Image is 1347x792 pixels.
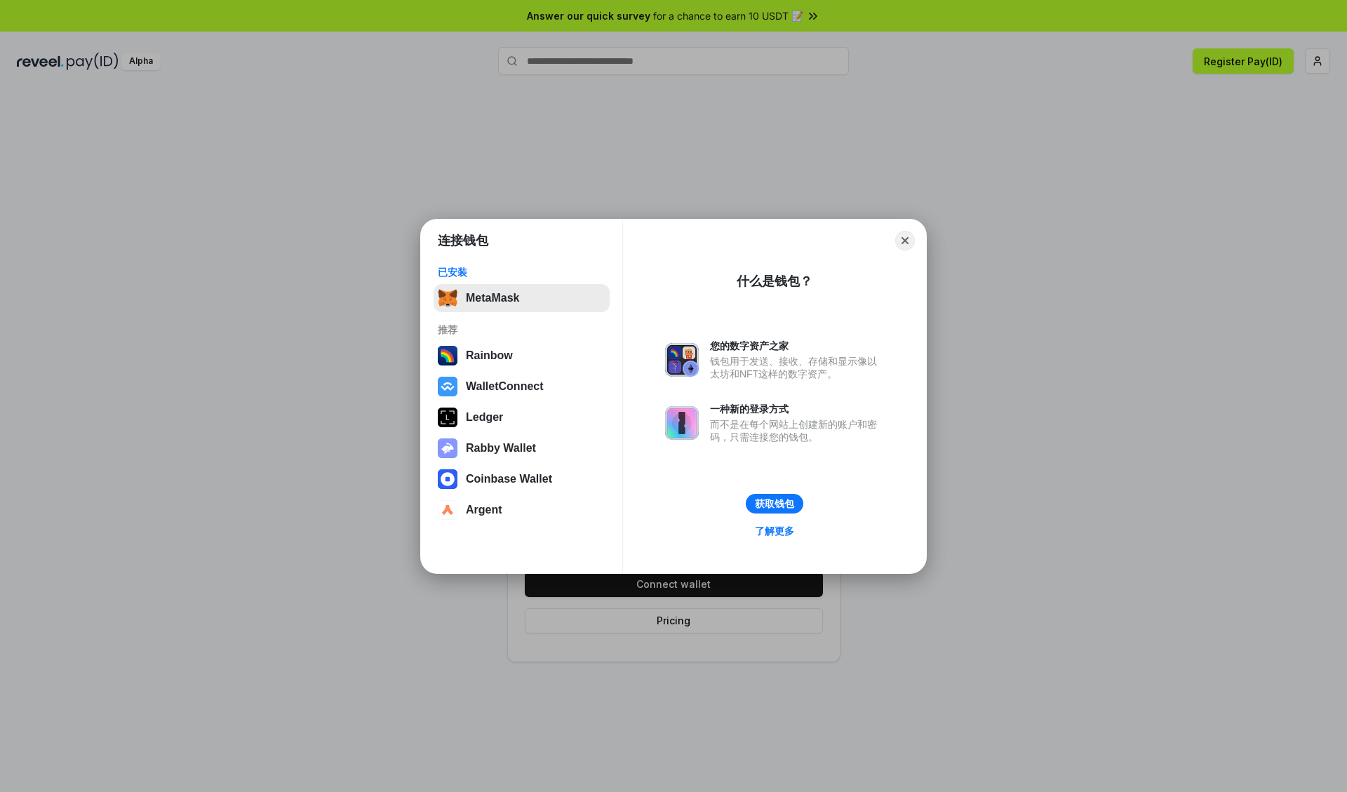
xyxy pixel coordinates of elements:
[895,231,915,250] button: Close
[466,380,544,393] div: WalletConnect
[438,232,488,249] h1: 连接钱包
[434,284,610,312] button: MetaMask
[438,500,457,520] img: svg+xml,%3Csvg%20width%3D%2228%22%20height%3D%2228%22%20viewBox%3D%220%200%2028%2028%22%20fill%3D...
[438,469,457,489] img: svg+xml,%3Csvg%20width%3D%2228%22%20height%3D%2228%22%20viewBox%3D%220%200%2028%2028%22%20fill%3D...
[755,525,794,537] div: 了解更多
[434,434,610,462] button: Rabby Wallet
[438,323,605,336] div: 推荐
[746,494,803,514] button: 获取钱包
[438,288,457,308] img: svg+xml,%3Csvg%20fill%3D%22none%22%20height%3D%2233%22%20viewBox%3D%220%200%2035%2033%22%20width%...
[466,473,552,485] div: Coinbase Wallet
[710,403,884,415] div: 一种新的登录方式
[665,406,699,440] img: svg+xml,%3Csvg%20xmlns%3D%22http%3A%2F%2Fwww.w3.org%2F2000%2Fsvg%22%20fill%3D%22none%22%20viewBox...
[466,411,503,424] div: Ledger
[434,372,610,401] button: WalletConnect
[438,408,457,427] img: svg+xml,%3Csvg%20xmlns%3D%22http%3A%2F%2Fwww.w3.org%2F2000%2Fsvg%22%20width%3D%2228%22%20height%3...
[665,343,699,377] img: svg+xml,%3Csvg%20xmlns%3D%22http%3A%2F%2Fwww.w3.org%2F2000%2Fsvg%22%20fill%3D%22none%22%20viewBox...
[466,504,502,516] div: Argent
[710,355,884,380] div: 钱包用于发送、接收、存储和显示像以太坊和NFT这样的数字资产。
[755,497,794,510] div: 获取钱包
[466,349,513,362] div: Rainbow
[434,465,610,493] button: Coinbase Wallet
[434,342,610,370] button: Rainbow
[434,403,610,431] button: Ledger
[710,340,884,352] div: 您的数字资产之家
[434,496,610,524] button: Argent
[466,292,519,304] div: MetaMask
[438,438,457,458] img: svg+xml,%3Csvg%20xmlns%3D%22http%3A%2F%2Fwww.w3.org%2F2000%2Fsvg%22%20fill%3D%22none%22%20viewBox...
[438,346,457,365] img: svg+xml,%3Csvg%20width%3D%22120%22%20height%3D%22120%22%20viewBox%3D%220%200%20120%20120%22%20fil...
[438,266,605,278] div: 已安装
[438,377,457,396] img: svg+xml,%3Csvg%20width%3D%2228%22%20height%3D%2228%22%20viewBox%3D%220%200%2028%2028%22%20fill%3D...
[466,442,536,455] div: Rabby Wallet
[710,418,884,443] div: 而不是在每个网站上创建新的账户和密码，只需连接您的钱包。
[746,522,803,540] a: 了解更多
[737,273,812,290] div: 什么是钱包？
